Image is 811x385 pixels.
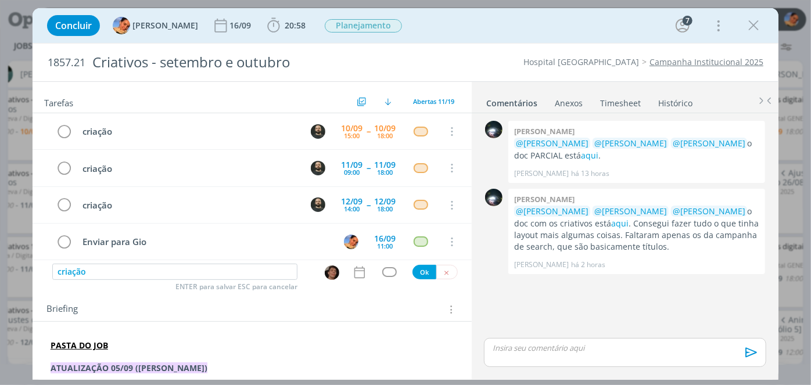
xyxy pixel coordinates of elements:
[516,206,588,217] span: @[PERSON_NAME]
[673,206,745,217] span: @[PERSON_NAME]
[344,206,360,212] div: 14:00
[555,98,583,109] div: Anexos
[658,92,693,109] a: Histórico
[229,21,253,30] div: 16/09
[325,19,402,33] span: Planejamento
[46,302,78,317] span: Briefing
[78,161,300,176] div: criação
[514,126,575,136] b: [PERSON_NAME]
[412,265,436,279] button: Ok
[514,206,759,253] p: o doc com os criativos está . Consegui fazer tudo o que tinha layout mais algumas coisas. Faltara...
[311,197,325,212] img: P
[175,282,297,292] span: ENTER para salvar ESC para cancelar
[132,21,198,30] span: [PERSON_NAME]
[374,161,396,169] div: 11/09
[516,138,588,149] span: @[PERSON_NAME]
[374,235,396,243] div: 16/09
[311,161,325,175] img: P
[514,194,575,204] b: [PERSON_NAME]
[486,92,538,109] a: Comentários
[55,21,92,30] span: Concluir
[341,197,363,206] div: 12/09
[33,8,778,380] div: dialog
[325,265,339,280] img: P
[309,123,326,140] button: P
[571,168,609,179] span: há 13 horas
[88,48,461,77] div: Criativos - setembro e outubro
[51,340,108,351] a: PASTA DO JOB
[514,260,569,270] p: [PERSON_NAME]
[485,189,503,206] img: G
[113,17,198,34] button: L[PERSON_NAME]
[571,260,605,270] span: há 2 horas
[344,132,360,139] div: 15:00
[324,19,403,33] button: Planejamento
[514,168,569,179] p: [PERSON_NAME]
[51,362,207,373] strong: ATUALIZAÇÃO 05/09 ([PERSON_NAME])
[47,15,100,36] button: Concluir
[377,206,393,212] div: 18:00
[78,235,333,249] div: Enviar para Gio
[673,16,692,35] button: 7
[324,265,340,280] button: P
[311,124,325,139] img: P
[342,233,360,250] button: L
[649,56,763,67] a: Campanha Institucional 2025
[344,169,360,175] div: 09:00
[309,159,326,177] button: P
[683,16,692,26] div: 7
[514,138,759,161] p: o doc PARCIAL está .
[344,235,358,249] img: L
[377,132,393,139] div: 18:00
[581,150,598,161] a: aqui
[309,196,326,214] button: P
[48,56,85,69] span: 1857.21
[673,138,745,149] span: @[PERSON_NAME]
[285,20,306,31] span: 20:58
[377,243,393,249] div: 11:00
[367,164,370,172] span: --
[367,127,370,135] span: --
[341,161,363,169] div: 11/09
[594,138,667,149] span: @[PERSON_NAME]
[78,124,300,139] div: criação
[113,17,130,34] img: L
[44,95,73,109] span: Tarefas
[611,218,629,229] a: aqui
[367,201,370,209] span: --
[600,92,641,109] a: Timesheet
[374,124,396,132] div: 10/09
[523,56,639,67] a: Hospital [GEOGRAPHIC_DATA]
[413,97,454,106] span: Abertas 11/19
[374,197,396,206] div: 12/09
[78,198,300,213] div: criação
[385,98,392,105] img: arrow-down.svg
[594,206,667,217] span: @[PERSON_NAME]
[341,124,363,132] div: 10/09
[264,16,308,35] button: 20:58
[485,121,503,138] img: G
